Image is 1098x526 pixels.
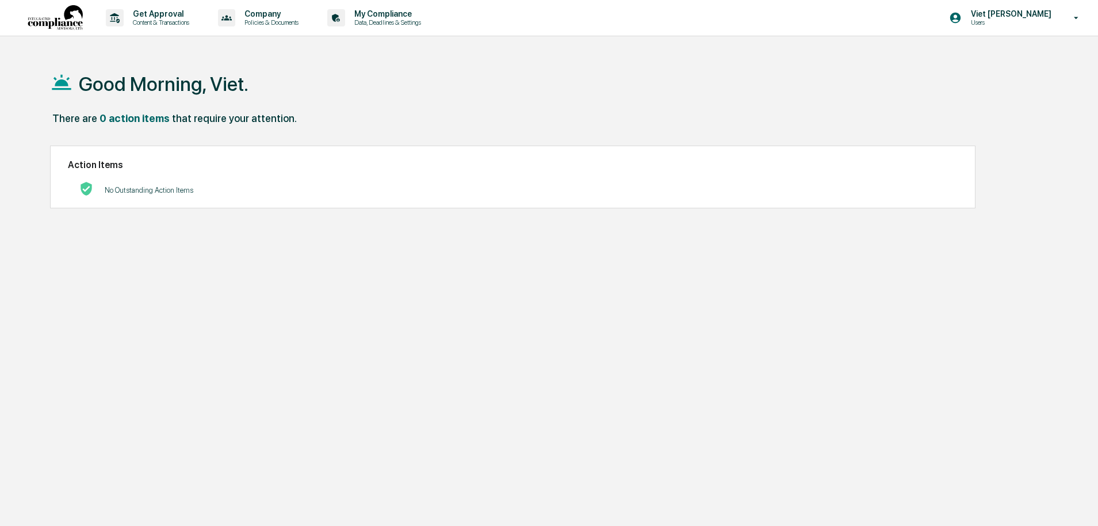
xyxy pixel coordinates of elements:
h2: Action Items [68,159,957,170]
p: Data, Deadlines & Settings [345,18,427,26]
div: There are [52,112,97,124]
div: that require your attention. [172,112,297,124]
p: My Compliance [345,9,427,18]
div: 0 action items [100,112,170,124]
p: Content & Transactions [124,18,195,26]
p: No Outstanding Action Items [105,186,193,195]
p: Users [962,18,1057,26]
h1: Good Morning, Viet. [79,73,248,96]
img: logo [28,5,83,31]
p: Company [235,9,304,18]
p: Viet [PERSON_NAME] [962,9,1057,18]
img: No Actions logo [79,182,93,196]
p: Policies & Documents [235,18,304,26]
p: Get Approval [124,9,195,18]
